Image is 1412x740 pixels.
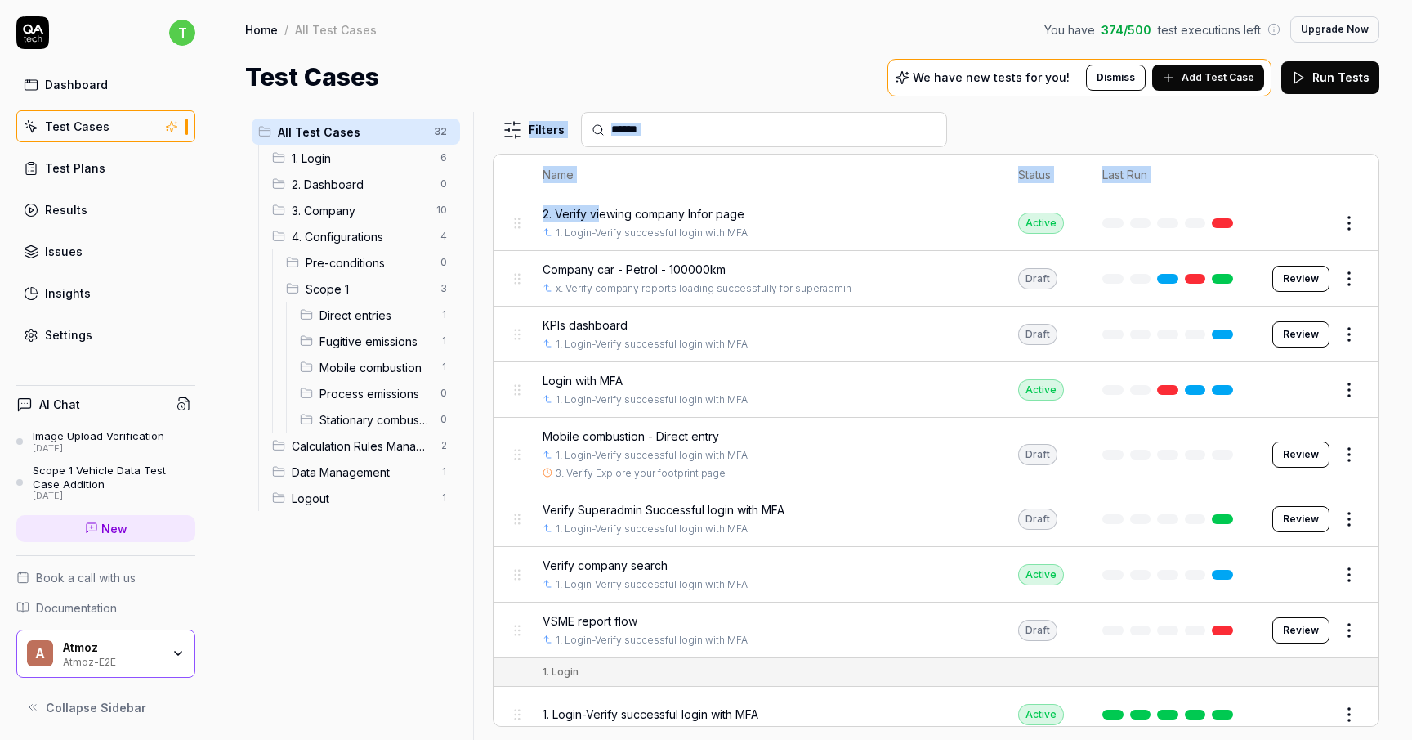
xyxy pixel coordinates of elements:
[36,569,136,586] span: Book a call with us
[543,205,744,222] span: 2. Verify viewing company Infor page
[319,307,431,324] span: Direct entries
[526,155,1002,195] th: Name
[319,385,431,402] span: Process emissions
[16,691,195,724] button: Collapse Sidebar
[266,433,460,459] div: Drag to reorderCalculation Rules Management2
[556,633,748,648] a: 1. Login-Verify successful login with MFA
[1018,620,1057,641] div: Draft
[543,557,668,574] span: Verify company search
[295,21,377,38] div: All Test Cases
[427,122,454,141] span: 32
[292,150,431,167] span: 1. Login
[1182,70,1254,85] span: Add Test Case
[292,176,431,193] span: 2. Dashboard
[1044,21,1095,38] span: You have
[33,491,195,502] div: [DATE]
[1018,268,1057,289] div: Draft
[279,276,460,302] div: Drag to reorderScope 13
[1272,266,1329,292] button: Review
[434,279,454,298] span: 3
[1158,21,1261,38] span: test executions left
[543,665,579,679] div: 1. Login
[293,328,460,354] div: Drag to reorderFugitive emissions1
[1290,16,1379,43] button: Upgrade Now
[1018,213,1064,234] div: Active
[494,547,1378,603] tr: Verify company search1. Login-Verify successful login with MFAActive
[543,428,719,445] span: Mobile combustion - Direct entry
[434,226,454,246] span: 4
[434,383,454,403] span: 0
[169,20,195,46] span: t
[45,76,108,93] div: Dashboard
[16,277,195,309] a: Insights
[292,228,431,245] span: 4. Configurations
[434,462,454,482] span: 1
[45,326,92,343] div: Settings
[266,171,460,197] div: Drag to reorder2. Dashboard0
[16,429,195,454] a: Image Upload Verification[DATE]
[556,522,748,536] a: 1. Login-Verify successful login with MFA
[494,362,1378,418] tr: Login with MFA1. Login-Verify successful login with MFAActive
[1018,324,1057,345] div: Draft
[63,654,161,667] div: Atmoz-E2E
[245,21,278,38] a: Home
[33,443,164,455] div: [DATE]
[556,226,748,240] a: 1. Login-Verify successful login with MFA
[45,285,91,302] div: Insights
[434,488,454,508] span: 1
[1018,704,1064,725] div: Active
[1086,65,1146,91] button: Dismiss
[245,59,379,96] h1: Test Cases
[543,706,758,723] span: 1. Login-Verify successful login with MFA
[494,251,1378,307] tr: Company car - Petrol - 100000kmx. Verify company reports loading successfully for superadminDraft...
[543,316,628,334] span: KPIs dashboard
[16,235,195,267] a: Issues
[556,337,748,352] a: 1. Login-Verify successful login with MFA
[543,612,637,630] span: VSME report flow
[16,194,195,226] a: Results
[1272,617,1329,644] button: Review
[293,302,460,328] div: Drag to reorderDirect entries1
[293,406,460,433] div: Drag to reorderStationary combustion0
[101,520,127,537] span: New
[278,123,424,141] span: All Test Cases
[46,699,146,716] span: Collapse Sidebar
[45,159,105,177] div: Test Plans
[494,491,1378,547] tr: Verify Superadmin Successful login with MFA1. Login-Verify successful login with MFADraftReview
[266,223,460,249] div: Drag to reorder4. Configurations4
[16,110,195,142] a: Test Cases
[16,630,195,679] button: AAtmozAtmoz-E2E
[306,254,431,271] span: Pre-conditions
[33,464,195,491] div: Scope 1 Vehicle Data Test Case Addition
[284,21,288,38] div: /
[434,305,454,325] span: 1
[1086,155,1256,195] th: Last Run
[1272,321,1329,348] button: Review
[63,640,161,655] div: Atmoz
[33,429,164,442] div: Image Upload Verification
[434,174,454,194] span: 0
[1272,442,1329,468] a: Review
[1152,65,1264,91] button: Add Test Case
[434,253,454,272] span: 0
[1018,379,1064,401] div: Active
[266,485,460,511] div: Drag to reorderLogout1
[556,577,748,592] a: 1. Login-Verify successful login with MFA
[434,436,454,455] span: 2
[292,202,427,219] span: 3. Company
[1272,506,1329,532] a: Review
[434,331,454,351] span: 1
[913,72,1070,83] p: We have new tests for you!
[556,448,748,463] a: 1. Login-Verify successful login with MFA
[556,392,748,407] a: 1. Login-Verify successful login with MFA
[1018,509,1057,530] div: Draft
[16,599,195,617] a: Documentation
[27,640,53,666] span: A
[494,418,1378,491] tr: Mobile combustion - Direct entry1. Login-Verify successful login with MFA3. Verify Explore your f...
[319,411,431,428] span: Stationary combustion
[556,281,851,296] a: x. Verify company reports loading successfully for superadmin
[434,357,454,377] span: 1
[434,148,454,168] span: 6
[292,490,431,507] span: Logout
[45,201,87,218] div: Results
